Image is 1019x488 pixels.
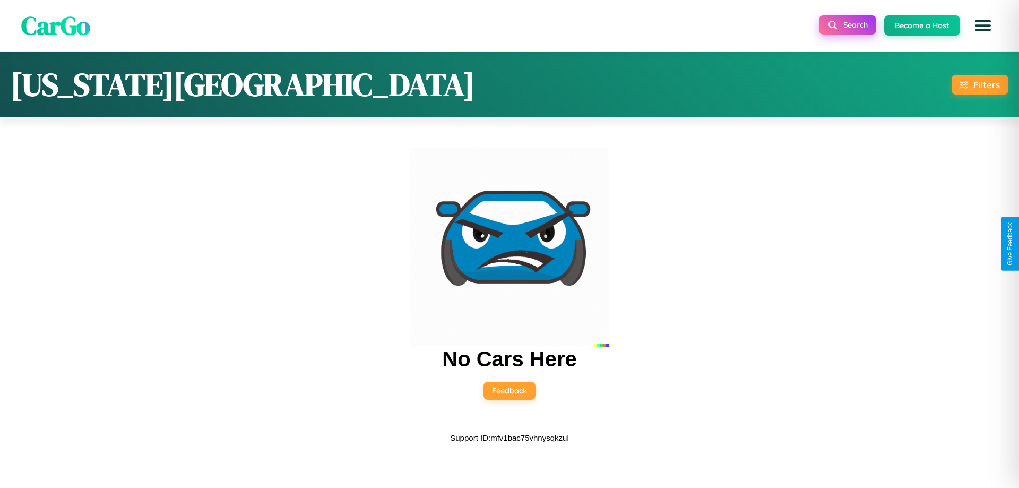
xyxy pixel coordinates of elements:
[450,431,568,445] p: Support ID: mfv1bac75vhnysqkzul
[21,8,90,43] span: CarGo
[973,79,1000,90] div: Filters
[11,63,475,106] h1: [US_STATE][GEOGRAPHIC_DATA]
[884,15,960,36] button: Become a Host
[952,75,1008,95] button: Filters
[483,382,536,400] button: Feedback
[819,15,876,35] button: Search
[442,347,576,371] h2: No Cars Here
[410,148,609,347] img: car
[1006,222,1014,266] div: Give Feedback
[843,20,868,30] span: Search
[968,11,998,40] button: Open menu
